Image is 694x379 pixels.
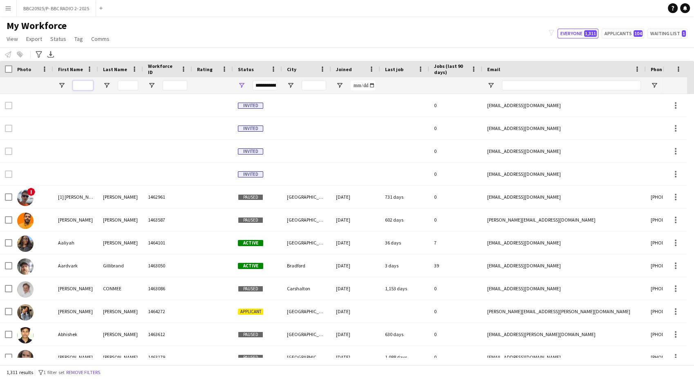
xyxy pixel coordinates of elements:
span: First Name [58,66,83,72]
div: 1463587 [143,209,192,231]
div: 1464272 [143,300,192,323]
button: Open Filter Menu [103,82,110,89]
button: Open Filter Menu [487,82,495,89]
span: 104 [634,30,643,37]
div: 7 [429,231,482,254]
span: Status [238,66,254,72]
span: Active [238,263,263,269]
input: Row Selection is disabled for this row (unchecked) [5,170,12,178]
img: Aardvark Gillibrand [17,258,34,275]
div: 0 [429,140,482,162]
span: Joined [336,66,352,72]
span: City [287,66,296,72]
div: Aardvark [53,254,98,277]
button: BBC20925/P- BBC RADIO 2- 2025 [17,0,96,16]
input: Last Name Filter Input [118,81,138,90]
div: 1464101 [143,231,192,254]
img: AARON CONMEE [17,281,34,298]
input: Joined Filter Input [351,81,375,90]
div: [DATE] [331,231,380,254]
span: Invited [238,103,263,109]
div: [GEOGRAPHIC_DATA] [282,186,331,208]
input: First Name Filter Input [73,81,93,90]
div: 1,153 days [380,277,429,300]
button: Applicants104 [602,29,644,38]
div: [PERSON_NAME][EMAIL_ADDRESS][PERSON_NAME][DOMAIN_NAME] [482,300,646,323]
div: [PERSON_NAME] [98,323,143,345]
div: [PERSON_NAME] [98,209,143,231]
div: [DATE] [331,209,380,231]
div: [DATE] [331,186,380,208]
div: [EMAIL_ADDRESS][DOMAIN_NAME] [482,94,646,117]
div: 1463179 [143,346,192,368]
div: 1463086 [143,277,192,300]
div: 731 days [380,186,429,208]
img: Aaditya Shankar Majumder [17,213,34,229]
span: Active [238,240,263,246]
div: 0 [429,186,482,208]
div: 1463050 [143,254,192,277]
div: 0 [429,300,482,323]
button: Open Filter Menu [287,82,294,89]
input: Row Selection is disabled for this row (unchecked) [5,102,12,109]
button: Open Filter Menu [336,82,343,89]
div: [EMAIL_ADDRESS][DOMAIN_NAME] [482,140,646,162]
div: 0 [429,323,482,345]
div: [EMAIL_ADDRESS][DOMAIN_NAME] [482,346,646,368]
button: Open Filter Menu [148,82,155,89]
a: Comms [88,34,113,44]
div: [PERSON_NAME] [98,346,143,368]
div: 0 [429,277,482,300]
span: Paused [238,332,263,338]
span: Paused [238,286,263,292]
span: Comms [91,35,110,43]
span: Tag [74,35,83,43]
div: 0 [429,209,482,231]
button: Open Filter Menu [238,82,245,89]
div: Abhishek [53,323,98,345]
button: Waiting list1 [647,29,687,38]
div: [PERSON_NAME] [98,300,143,323]
span: Invited [238,148,263,155]
div: [GEOGRAPHIC_DATA] [282,209,331,231]
div: [PERSON_NAME] [53,300,98,323]
span: Status [50,35,66,43]
img: Abhishek Bagde [17,327,34,343]
span: Paused [238,194,263,200]
div: 0 [429,94,482,117]
div: [PERSON_NAME] [53,346,98,368]
span: Workforce ID [148,63,177,75]
div: 1462961 [143,186,192,208]
div: [PERSON_NAME] [98,231,143,254]
div: [1] [PERSON_NAME] [53,186,98,208]
input: City Filter Input [302,81,326,90]
app-action-btn: Advanced filters [34,49,44,59]
div: [EMAIL_ADDRESS][PERSON_NAME][DOMAIN_NAME] [482,323,646,345]
div: [PERSON_NAME][EMAIL_ADDRESS][DOMAIN_NAME] [482,209,646,231]
input: Workforce ID Filter Input [163,81,187,90]
div: 602 days [380,209,429,231]
span: 1 [682,30,686,37]
input: Row Selection is disabled for this row (unchecked) [5,125,12,132]
button: Everyone1,311 [557,29,598,38]
span: Paused [238,217,263,223]
div: [DATE] [331,323,380,345]
span: Applicant [238,309,263,315]
span: Email [487,66,500,72]
div: Aaliyah [53,231,98,254]
span: Export [26,35,42,43]
div: [GEOGRAPHIC_DATA] [282,346,331,368]
span: Invited [238,171,263,177]
div: [DATE] [331,300,380,323]
div: [DATE] [331,277,380,300]
span: Jobs (last 90 days) [434,63,468,75]
div: 0 [429,117,482,139]
div: 630 days [380,323,429,345]
span: View [7,35,18,43]
div: Carshalton [282,277,331,300]
span: Last job [385,66,403,72]
div: 3 days [380,254,429,277]
div: 39 [429,254,482,277]
span: Photo [17,66,31,72]
span: Paused [238,354,263,361]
